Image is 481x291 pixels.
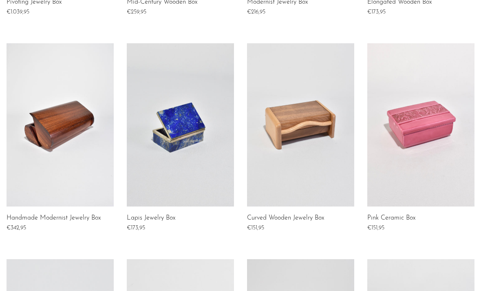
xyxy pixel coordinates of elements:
[7,215,101,222] a: Handmade Modernist Jewelry Box
[127,215,175,222] a: Lapis Jewelry Box
[7,9,29,15] span: €1.039,95
[247,215,324,222] a: Curved Wooden Jewelry Box
[367,9,386,15] span: €173,95
[7,225,26,231] span: €342,95
[367,215,415,222] a: Pink Ceramic Box
[127,9,146,15] span: €259,95
[247,225,264,231] span: €151,95
[367,225,384,231] span: €151,95
[247,9,265,15] span: €216,95
[127,225,145,231] span: €173,95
